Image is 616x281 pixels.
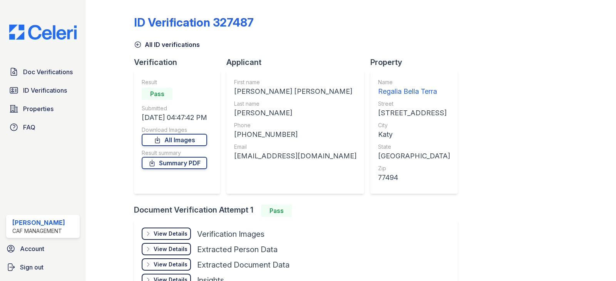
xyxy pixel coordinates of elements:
[3,259,83,275] a: Sign out
[142,78,207,86] div: Result
[378,129,450,140] div: Katy
[234,100,357,108] div: Last name
[20,244,44,253] span: Account
[197,244,278,255] div: Extracted Person Data
[234,86,357,97] div: [PERSON_NAME] [PERSON_NAME]
[12,218,65,227] div: [PERSON_NAME]
[378,86,450,97] div: Regalia Bella Terra
[234,78,357,86] div: First name
[134,57,226,68] div: Verification
[6,101,80,116] a: Properties
[23,123,35,132] span: FAQ
[378,172,450,183] div: 77494
[23,86,67,95] span: ID Verifications
[6,64,80,80] a: Doc Verifications
[134,205,464,217] div: Document Verification Attempt 1
[142,112,207,123] div: [DATE] 04:47:42 PM
[370,57,464,68] div: Property
[378,143,450,151] div: State
[142,134,207,146] a: All Images
[142,149,207,157] div: Result summary
[3,25,83,40] img: CE_Logo_Blue-a8612792a0a2168367f1c8372b55b34899dd931a85d93a1a3d3e32e68fde9ad4.png
[234,143,357,151] div: Email
[23,67,73,76] span: Doc Verifications
[378,121,450,129] div: City
[142,126,207,134] div: Download Images
[142,88,172,100] div: Pass
[234,151,357,161] div: [EMAIL_ADDRESS][DOMAIN_NAME]
[12,227,65,235] div: CAF Management
[234,108,357,118] div: [PERSON_NAME]
[142,157,207,169] a: Summary PDF
[197,229,264,239] div: Verification Images
[6,83,80,98] a: ID Verifications
[154,245,187,253] div: View Details
[23,104,54,113] span: Properties
[197,259,290,270] div: Extracted Document Data
[261,205,292,217] div: Pass
[378,165,450,172] div: Zip
[378,78,450,97] a: Name Regalia Bella Terra
[154,261,187,268] div: View Details
[378,100,450,108] div: Street
[134,15,254,29] div: ID Verification 327487
[20,263,44,272] span: Sign out
[378,78,450,86] div: Name
[234,121,357,129] div: Phone
[378,151,450,161] div: [GEOGRAPHIC_DATA]
[6,120,80,135] a: FAQ
[134,40,200,49] a: All ID verifications
[226,57,370,68] div: Applicant
[154,230,187,238] div: View Details
[3,241,83,256] a: Account
[142,105,207,112] div: Submitted
[378,108,450,118] div: [STREET_ADDRESS]
[234,129,357,140] div: [PHONE_NUMBER]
